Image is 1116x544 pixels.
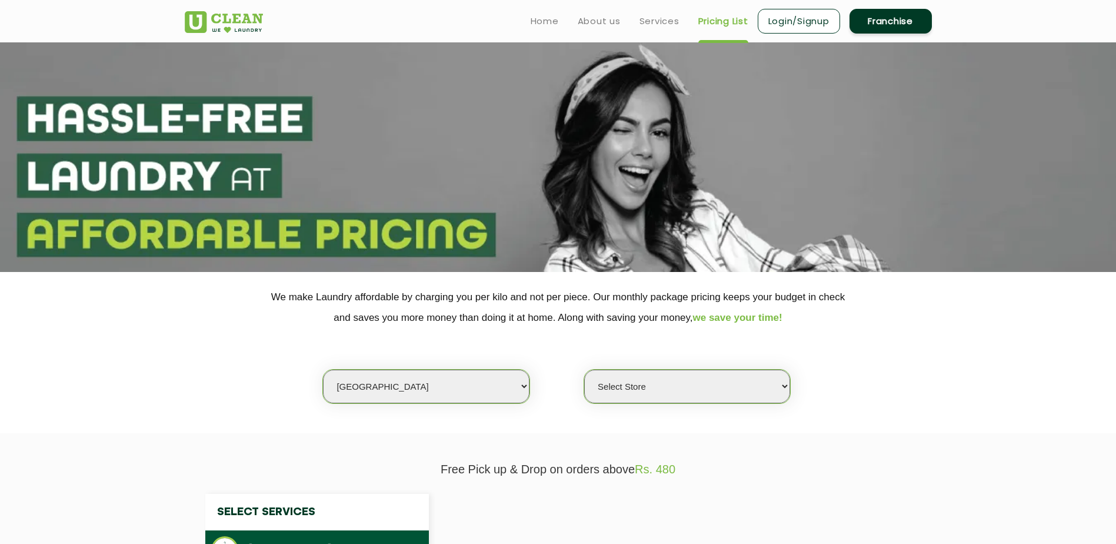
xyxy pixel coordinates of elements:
h4: Select Services [205,494,429,530]
a: Home [531,14,559,28]
img: UClean Laundry and Dry Cleaning [185,11,263,33]
p: Free Pick up & Drop on orders above [185,463,932,476]
span: Rs. 480 [635,463,675,476]
span: we save your time! [693,312,782,323]
a: Pricing List [698,14,748,28]
a: Login/Signup [758,9,840,34]
p: We make Laundry affordable by charging you per kilo and not per piece. Our monthly package pricin... [185,287,932,328]
a: About us [578,14,621,28]
a: Franchise [850,9,932,34]
a: Services [639,14,679,28]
